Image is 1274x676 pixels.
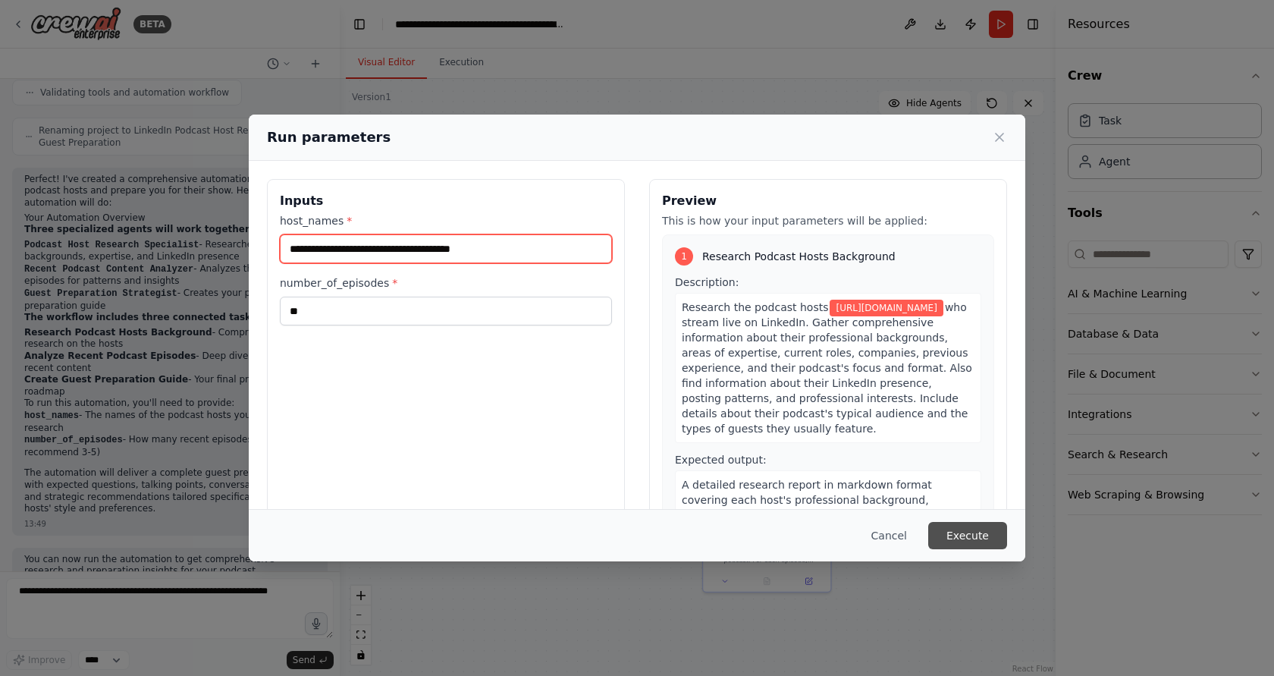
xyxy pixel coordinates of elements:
p: This is how your input parameters will be applied: [662,213,994,228]
span: Research Podcast Hosts Background [702,249,896,264]
span: Research the podcast hosts [682,301,828,313]
span: Variable: host_names [830,300,943,316]
div: 1 [675,247,693,266]
span: who stream live on LinkedIn. Gather comprehensive information about their professional background... [682,301,972,435]
span: Expected output: [675,454,767,466]
label: host_names [280,213,612,228]
h2: Run parameters [267,127,391,148]
h3: Inputs [280,192,612,210]
span: A detailed research report in markdown format covering each host's professional background, exper... [682,479,959,567]
label: number_of_episodes [280,275,612,291]
span: Description: [675,276,739,288]
h3: Preview [662,192,994,210]
button: Execute [928,522,1007,549]
button: Cancel [859,522,919,549]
